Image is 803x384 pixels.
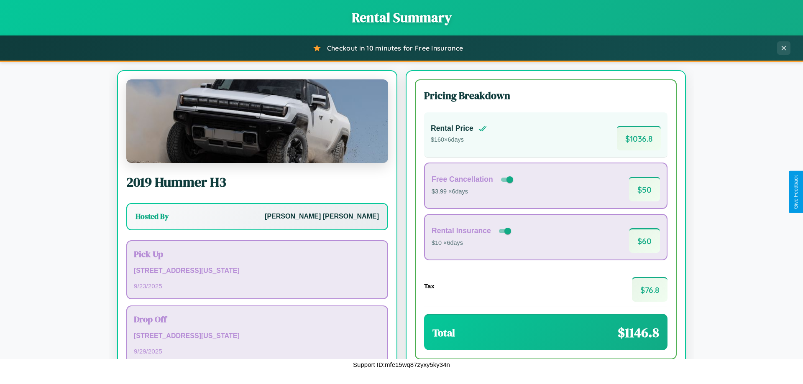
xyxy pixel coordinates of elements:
p: [STREET_ADDRESS][US_STATE] [134,330,381,342]
h3: Total [432,326,455,340]
span: $ 50 [629,177,660,201]
p: 9 / 23 / 2025 [134,280,381,292]
p: $ 160 × 6 days [431,135,487,145]
span: $ 76.8 [632,277,667,302]
h4: Rental Price [431,124,473,133]
p: $10 × 6 days [432,238,513,249]
span: $ 60 [629,228,660,253]
h2: 2019 Hummer H3 [126,173,388,191]
span: $ 1036.8 [617,126,661,150]
p: [STREET_ADDRESS][US_STATE] [134,265,381,277]
h3: Drop Off [134,313,381,325]
h1: Rental Summary [8,8,795,27]
p: [PERSON_NAME] [PERSON_NAME] [265,211,379,223]
h4: Free Cancellation [432,175,493,184]
p: 9 / 29 / 2025 [134,346,381,357]
span: Checkout in 10 minutes for Free Insurance [327,44,463,52]
h3: Pick Up [134,248,381,260]
span: $ 1146.8 [618,323,659,342]
h4: Rental Insurance [432,226,491,235]
h3: Hosted By [136,211,169,221]
img: Hummer H3 [126,79,388,163]
h3: Pricing Breakdown [424,89,667,102]
h4: Tax [424,282,435,290]
p: $3.99 × 6 days [432,186,515,197]
div: Give Feedback [793,175,799,209]
p: Support ID: mfe15wq87zyxy5ky34n [353,359,450,370]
